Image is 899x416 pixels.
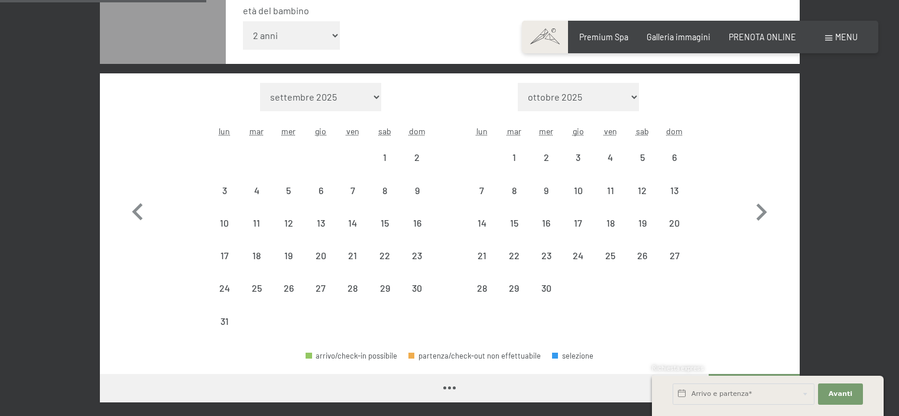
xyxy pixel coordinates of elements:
[498,272,530,304] div: arrivo/check-in non effettuabile
[209,174,241,206] div: Mon Aug 03 2026
[563,218,593,248] div: 17
[210,283,239,313] div: 24
[594,240,626,272] div: arrivo/check-in non effettuabile
[594,240,626,272] div: Fri Sep 25 2026
[562,141,594,173] div: arrivo/check-in non effettuabile
[562,174,594,206] div: Thu Sep 10 2026
[370,251,400,280] div: 22
[272,272,304,304] div: arrivo/check-in non effettuabile
[498,207,530,239] div: arrivo/check-in non effettuabile
[209,174,241,206] div: arrivo/check-in non effettuabile
[409,126,426,136] abbr: domenica
[530,240,562,272] div: arrivo/check-in non effettuabile
[306,352,397,360] div: arrivo/check-in possibile
[402,251,431,280] div: 23
[466,207,498,239] div: Mon Sep 14 2026
[402,218,431,248] div: 16
[378,126,391,136] abbr: sabato
[209,272,241,304] div: arrivo/check-in non effettuabile
[562,240,594,272] div: arrivo/check-in non effettuabile
[466,207,498,239] div: arrivo/check-in non effettuabile
[530,240,562,272] div: Wed Sep 23 2026
[272,272,304,304] div: Wed Aug 26 2026
[272,174,304,206] div: Wed Aug 05 2026
[241,272,272,304] div: arrivo/check-in non effettuabile
[530,272,562,304] div: Wed Sep 30 2026
[401,174,433,206] div: Sun Aug 09 2026
[401,272,433,304] div: arrivo/check-in non effettuabile
[594,207,626,239] div: arrivo/check-in non effettuabile
[628,153,657,182] div: 5
[499,283,529,313] div: 29
[241,272,272,304] div: Tue Aug 25 2026
[499,218,529,248] div: 15
[369,240,401,272] div: arrivo/check-in non effettuabile
[306,283,336,313] div: 27
[338,218,368,248] div: 14
[573,126,584,136] abbr: giovedì
[401,141,433,173] div: arrivo/check-in non effettuabile
[402,186,431,215] div: 9
[498,174,530,206] div: Tue Sep 08 2026
[627,240,658,272] div: arrivo/check-in non effettuabile
[209,240,241,272] div: Mon Aug 17 2026
[369,272,401,304] div: arrivo/check-in non effettuabile
[338,251,368,280] div: 21
[658,174,690,206] div: Sun Sep 13 2026
[305,272,337,304] div: Thu Aug 27 2026
[594,174,626,206] div: arrivo/check-in non effettuabile
[369,207,401,239] div: arrivo/check-in non effettuabile
[401,141,433,173] div: Sun Aug 02 2026
[627,240,658,272] div: Sat Sep 26 2026
[210,251,239,280] div: 17
[628,218,657,248] div: 19
[305,240,337,272] div: Thu Aug 20 2026
[210,186,239,215] div: 3
[666,126,683,136] abbr: domenica
[658,240,690,272] div: arrivo/check-in non effettuabile
[272,174,304,206] div: arrivo/check-in non effettuabile
[337,207,369,239] div: Fri Aug 14 2026
[370,186,400,215] div: 8
[627,141,658,173] div: Sat Sep 05 2026
[241,207,272,239] div: arrivo/check-in non effettuabile
[306,251,336,280] div: 20
[466,272,498,304] div: arrivo/check-in non effettuabile
[531,218,561,248] div: 16
[499,186,529,215] div: 8
[627,174,658,206] div: Sat Sep 12 2026
[562,207,594,239] div: arrivo/check-in non effettuabile
[658,240,690,272] div: Sun Sep 27 2026
[337,240,369,272] div: Fri Aug 21 2026
[305,207,337,239] div: Thu Aug 13 2026
[274,218,303,248] div: 12
[539,126,553,136] abbr: mercoledì
[274,283,303,313] div: 26
[652,364,704,372] span: Richiesta express
[369,207,401,239] div: Sat Aug 15 2026
[658,207,690,239] div: arrivo/check-in non effettuabile
[595,218,625,248] div: 18
[243,4,773,17] div: età del bambino
[594,174,626,206] div: Fri Sep 11 2026
[660,251,689,280] div: 27
[660,153,689,182] div: 6
[369,141,401,173] div: arrivo/check-in non effettuabile
[499,251,529,280] div: 22
[658,174,690,206] div: arrivo/check-in non effettuabile
[498,174,530,206] div: arrivo/check-in non effettuabile
[467,218,496,248] div: 14
[346,126,359,136] abbr: venerdì
[530,174,562,206] div: Wed Sep 09 2026
[305,240,337,272] div: arrivo/check-in non effettuabile
[274,251,303,280] div: 19
[658,141,690,173] div: arrivo/check-in non effettuabile
[660,186,689,215] div: 13
[337,174,369,206] div: arrivo/check-in non effettuabile
[241,174,272,206] div: arrivo/check-in non effettuabile
[219,126,230,136] abbr: lunedì
[498,141,530,173] div: arrivo/check-in non effettuabile
[402,153,431,182] div: 2
[315,126,326,136] abbr: giovedì
[305,207,337,239] div: arrivo/check-in non effettuabile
